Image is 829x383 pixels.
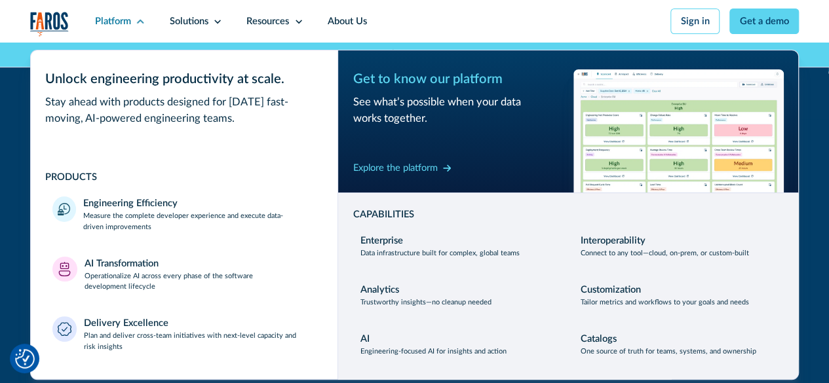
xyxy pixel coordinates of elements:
[360,297,491,308] p: Trustworthy insights—no cleanup needed
[573,227,784,266] a: InteroperabilityConnect to any tool—cloud, on-prem, or custom-built
[353,161,437,175] div: Explore the platform
[360,234,402,248] div: Enterprise
[30,43,799,379] nav: Platform
[729,9,799,34] a: Get a demo
[581,332,617,346] div: Catalogs
[353,276,563,315] a: AnalyticsTrustworthy insights—no cleanup needed
[85,271,317,293] p: Operationalize AI across every phase of the software development lifecycle
[353,69,563,89] div: Get to know our platform
[573,276,784,315] a: CustomizationTailor metrics and workflows to your goals and needs
[83,211,317,232] p: Measure the complete developer experience and execute data-driven improvements
[84,331,317,352] p: Plan and deliver cross-team initiatives with next-level capacity and risk insights
[95,14,131,29] div: Platform
[30,12,69,37] img: Logo of the analytics and reporting company Faros.
[581,283,641,297] div: Customization
[45,309,323,359] a: Delivery ExcellencePlan and deliver cross-team initiatives with next-level capacity and risk insi...
[85,257,159,271] div: AI Transformation
[573,69,784,192] img: Workflow productivity trends heatmap chart
[581,234,646,248] div: Interoperability
[353,227,563,266] a: EnterpriseData infrastructure built for complex, global teams
[360,248,519,259] p: Data infrastructure built for complex, global teams
[581,297,749,308] p: Tailor metrics and workflows to your goals and needs
[360,283,398,297] div: Analytics
[30,12,69,37] a: home
[45,170,323,185] div: PRODUCTS
[353,208,784,222] div: CAPABILITIES
[360,332,369,346] div: AI
[170,14,208,29] div: Solutions
[83,196,178,211] div: Engineering Efficiency
[15,349,35,369] img: Revisit consent button
[45,189,323,240] a: Engineering EfficiencyMeasure the complete developer experience and execute data-driven improvements
[581,248,749,259] p: Connect to any tool—cloud, on-prem, or custom-built
[353,94,563,127] div: See what’s possible when your data works together.
[45,69,323,89] div: Unlock engineering productivity at scale.
[581,346,756,357] p: One source of truth for teams, systems, and ownership
[45,249,323,300] a: AI TransformationOperationalize AI across every phase of the software development lifecycle
[353,325,563,364] a: AIEngineering-focused AI for insights and action
[84,316,168,331] div: Delivery Excellence
[15,349,35,369] button: Cookie Settings
[45,94,323,127] div: Stay ahead with products designed for [DATE] fast-moving, AI-powered engineering teams.
[670,9,720,34] a: Sign in
[353,158,452,177] a: Explore the platform
[246,14,289,29] div: Resources
[360,346,506,357] p: Engineering-focused AI for insights and action
[573,325,784,364] a: CatalogsOne source of truth for teams, systems, and ownership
